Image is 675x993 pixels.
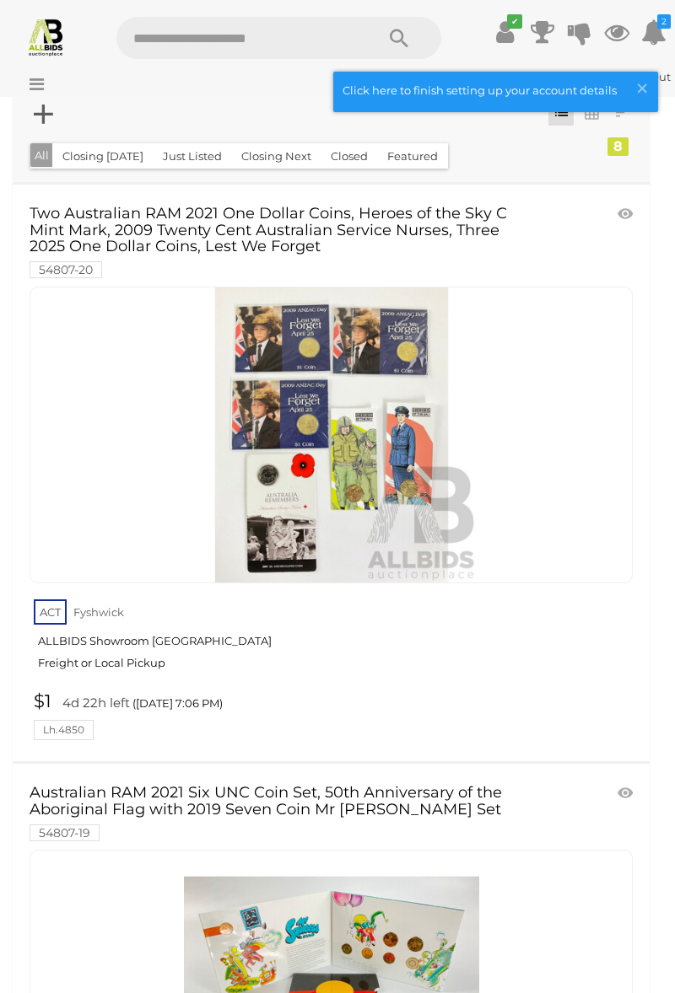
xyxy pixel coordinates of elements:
[153,143,232,169] button: Just Listed
[377,143,448,169] button: Featured
[507,14,522,29] i: ✔
[622,70,671,83] a: Sign Out
[30,691,637,740] a: $1 4d 22h left ([DATE] 7:06 PM) Lh.4850
[657,14,671,29] i: 2
[30,206,537,276] a: Two Australian RAM 2021 One Dollar Coins, Heroes of the Sky C Mint Mark, 2009 Twenty Cent Austral...
[357,17,441,59] button: Search
[607,137,629,156] div: 8
[52,143,154,169] button: Closing [DATE]
[641,17,667,47] a: 2
[493,17,518,47] a: ✔
[30,287,633,583] a: Two Australian RAM 2021 One Dollar Coins, Heroes of the Sky C Mint Mark, 2009 Twenty Cent Austral...
[634,72,650,105] span: ×
[26,17,66,56] img: Allbids.com.au
[231,143,321,169] button: Closing Next
[184,287,479,582] img: Two Australian RAM 2021 One Dollar Coins, Heroes of the Sky C Mint Mark, 2009 Twenty Cent Austral...
[34,596,633,683] a: ACT Fyshwick ALLBIDS Showroom [GEOGRAPHIC_DATA] Freight or Local Pickup
[30,785,537,840] a: Australian RAM 2021 Six UNC Coin Set, 50th Anniversary of the Aboriginal Flag with 2019 Seven Coi...
[555,70,616,83] a: Kaymoo
[30,143,53,168] button: All
[321,143,378,169] button: Closed
[616,70,619,83] span: |
[555,70,613,83] strong: Kaymoo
